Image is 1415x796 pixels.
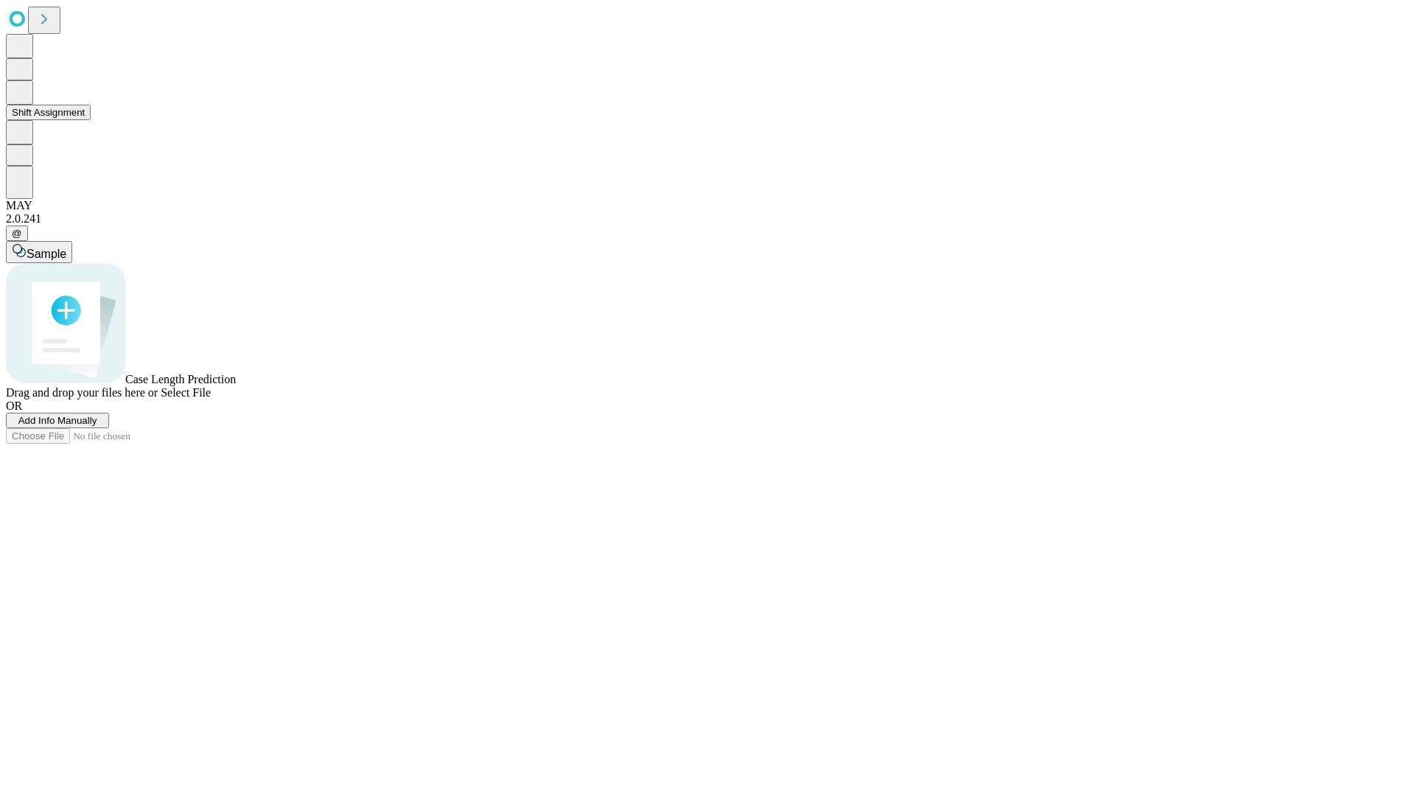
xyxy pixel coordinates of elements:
[6,226,28,241] button: @
[6,212,1409,226] div: 2.0.241
[12,228,22,239] span: @
[6,399,22,412] span: OR
[6,105,91,120] button: Shift Assignment
[27,248,66,260] span: Sample
[6,199,1409,212] div: MAY
[6,386,158,399] span: Drag and drop your files here or
[161,386,211,399] span: Select File
[6,241,72,263] button: Sample
[125,373,236,385] span: Case Length Prediction
[6,413,109,428] button: Add Info Manually
[18,415,97,426] span: Add Info Manually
